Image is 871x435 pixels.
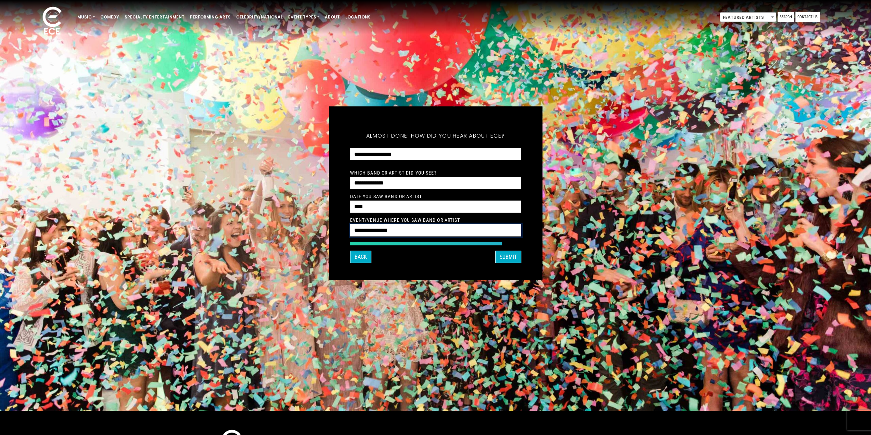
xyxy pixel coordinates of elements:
[98,11,122,23] a: Comedy
[343,11,373,23] a: Locations
[350,170,437,176] label: Which Band or Artist did you see?
[350,193,422,200] label: Date You Saw Band or Artist
[122,11,187,23] a: Specialty Entertainment
[720,12,776,22] span: Featured Artists
[322,11,343,23] a: About
[35,5,69,38] img: ece_new_logo_whitev2-1.png
[285,11,322,23] a: Event Types
[75,11,98,23] a: Music
[233,11,285,23] a: Celebrity/National
[350,217,460,223] label: Event/Venue Where You Saw Band or Artist
[495,251,521,263] button: SUBMIT
[778,12,794,22] a: Search
[350,251,371,263] button: Back
[795,12,820,22] a: Contact Us
[350,148,521,161] select: How did you hear about ECE
[187,11,233,23] a: Performing Arts
[350,123,521,148] h5: Almost done! How did you hear about ECE?
[720,13,776,22] span: Featured Artists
